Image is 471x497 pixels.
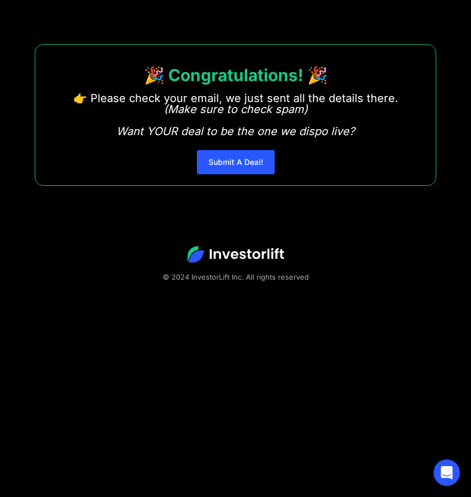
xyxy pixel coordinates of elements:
strong: 🎉 Congratulations! 🎉 [144,65,328,85]
em: (Make sure to check spam) Want YOUR deal to be the one we dispo live? [116,103,355,138]
div: © 2024 InvestorLift Inc. All rights reserved [39,271,432,282]
div: Open Intercom Messenger [433,459,460,486]
a: Submit A Deal! [197,150,275,174]
p: 👉 Please check your email, we just sent all the details there. ‍ [73,93,398,137]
